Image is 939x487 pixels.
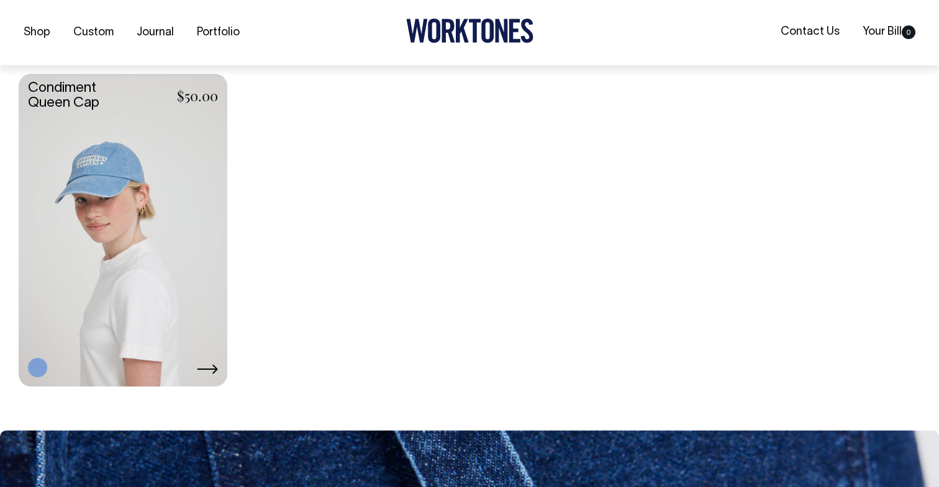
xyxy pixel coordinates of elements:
a: Shop [19,22,55,43]
a: Contact Us [776,22,845,42]
a: Custom [68,22,119,43]
a: Your Bill0 [858,22,920,42]
span: 0 [902,25,915,39]
a: Journal [132,22,179,43]
a: Portfolio [192,22,245,43]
